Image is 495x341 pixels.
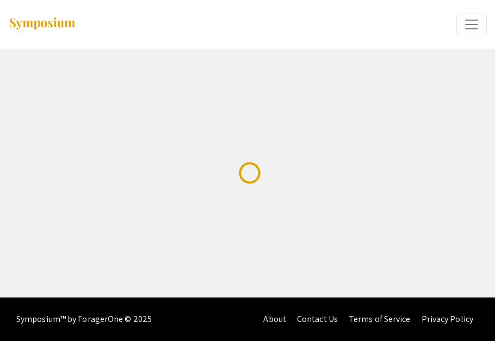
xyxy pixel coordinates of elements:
button: Expand or Collapse Menu [456,14,487,35]
a: Privacy Policy [422,313,473,325]
img: Symposium by ForagerOne [8,17,76,32]
a: Contact Us [297,313,338,325]
a: About [263,313,286,325]
div: Symposium™ by ForagerOne © 2025 [16,297,152,341]
a: Terms of Service [349,313,411,325]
